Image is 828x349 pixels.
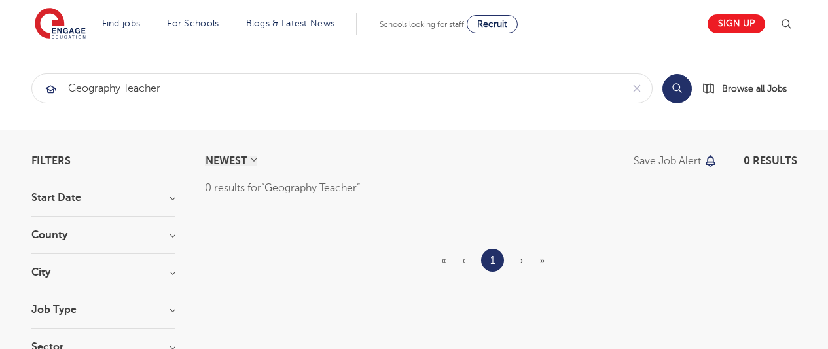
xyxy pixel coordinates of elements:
[467,15,518,33] a: Recruit
[31,156,71,166] span: Filters
[520,255,524,266] span: ›
[31,73,653,103] div: Submit
[31,193,175,203] h3: Start Date
[622,74,652,103] button: Clear
[32,74,622,103] input: Submit
[662,74,692,103] button: Search
[31,304,175,315] h3: Job Type
[246,18,335,28] a: Blogs & Latest News
[31,267,175,278] h3: City
[634,156,701,166] p: Save job alert
[702,81,797,96] a: Browse all Jobs
[708,14,765,33] a: Sign up
[462,255,465,266] span: ‹
[634,156,718,166] button: Save job alert
[490,252,495,269] a: 1
[441,255,446,266] span: «
[35,8,86,41] img: Engage Education
[539,255,545,266] span: »
[167,18,219,28] a: For Schools
[261,182,360,194] q: Geography Teacher
[380,20,464,29] span: Schools looking for staff
[31,230,175,240] h3: County
[205,179,797,196] div: 0 results for
[744,155,797,167] span: 0 results
[102,18,141,28] a: Find jobs
[722,81,787,96] span: Browse all Jobs
[477,19,507,29] span: Recruit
